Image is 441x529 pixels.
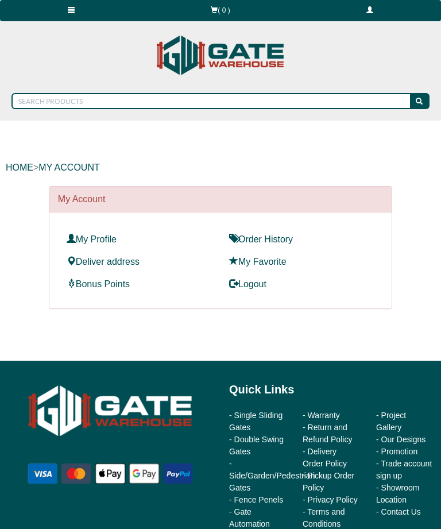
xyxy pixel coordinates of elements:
a: Bonus Points [67,279,130,289]
a: - Promotion [376,447,417,456]
img: payment options [26,461,195,486]
div: > [6,149,435,186]
img: Gate Warehouse [154,29,288,82]
a: - Return and Refund Policy [303,423,352,444]
a: - Single Sliding Gates [229,411,283,432]
a: - Warranty [303,411,340,420]
a: - Gate Automation [229,507,270,528]
div: My Account [49,187,392,213]
a: - Double Swing Gates [229,435,284,456]
div: Quick Links [229,378,432,401]
a: HOME [6,163,33,172]
a: - Fence Penels [229,495,283,504]
a: Order History [229,234,293,244]
a: - Showroom Location [376,483,419,504]
a: Logout [229,279,266,289]
a: - Project Gallery [376,411,406,432]
img: Gate Warehouse [26,378,195,444]
input: SEARCH PRODUCTS [11,93,412,109]
a: - Contact Us [376,507,421,516]
a: My Account [38,163,99,172]
a: - Pickup Order Policy [303,471,354,492]
a: - Our Designs [376,435,425,444]
a: - Privacy Policy [303,495,358,504]
a: - Delivery Order Policy [303,447,347,468]
a: - Terms and Conditions [303,507,345,528]
a: - Side/Garden/Pedestrian Gates [229,459,315,492]
a: My Profile [67,234,117,244]
a: My Favorite [229,257,287,267]
a: Deliver address [67,257,140,267]
a: - Trade account sign up [376,459,432,480]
